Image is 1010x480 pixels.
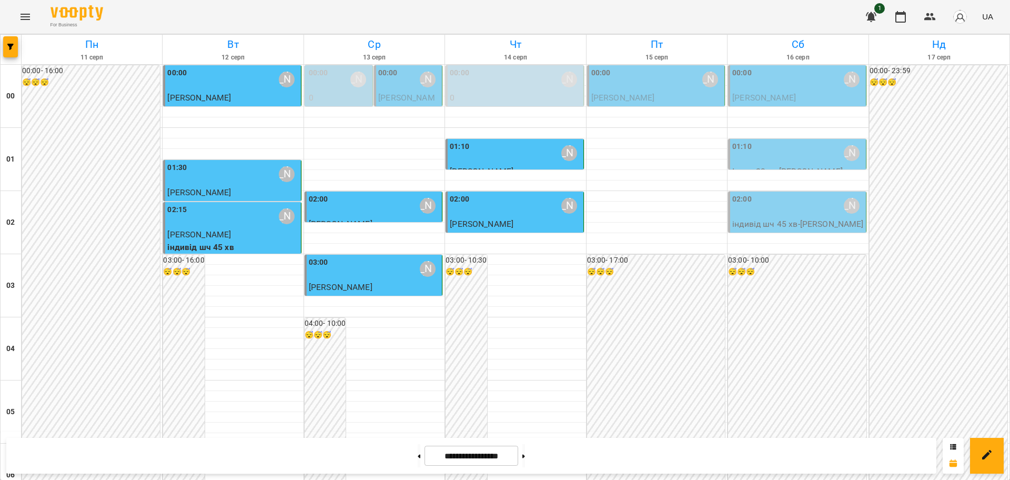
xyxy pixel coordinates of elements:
span: [PERSON_NAME] [591,93,655,103]
label: 00:00 [167,67,187,79]
h6: 05 [6,406,15,418]
span: [PERSON_NAME] [167,229,231,239]
h6: Чт [447,36,584,53]
h6: 😴😴😴 [163,266,204,278]
label: 00:00 [309,67,328,79]
h6: 😴😴😴 [728,266,866,278]
span: [PERSON_NAME] [378,93,435,115]
p: індивід МА 45 хв ([PERSON_NAME]) [450,104,581,129]
div: Вовк Галина [702,72,718,87]
span: [PERSON_NAME] [167,93,231,103]
img: avatar_s.png [953,9,967,24]
button: Menu [13,4,38,29]
div: Вовк Галина [279,72,295,87]
div: Вовк Галина [420,72,436,87]
span: [PERSON_NAME] [732,93,796,103]
div: Вовк Галина [420,261,436,277]
p: індивід шч 45 хв ([PERSON_NAME]) [309,104,370,142]
h6: 😴😴😴 [446,266,487,278]
p: індивід шч 45 хв [450,231,581,243]
h6: Сб [729,36,866,53]
h6: 03 [6,280,15,292]
h6: 03:00 - 17:00 [587,255,725,266]
label: 01:10 [450,141,469,153]
span: 1 [874,3,885,14]
label: 00:00 [378,67,398,79]
span: [PERSON_NAME] [450,166,513,176]
h6: Вт [164,36,301,53]
h6: 12 серп [164,53,301,63]
h6: 03:00 - 16:00 [163,255,204,266]
div: Вовк Галина [561,198,577,214]
h6: Пт [588,36,725,53]
h6: 02 [6,217,15,228]
h6: 04 [6,343,15,355]
label: 00:00 [591,67,611,79]
div: Вовк Галина [279,166,295,182]
label: 00:00 [732,67,752,79]
h6: 04:00 - 10:00 [305,318,346,329]
span: [PERSON_NAME] [450,219,513,229]
h6: 01 [6,154,15,165]
h6: 14 серп [447,53,584,63]
div: Вовк Галина [561,72,577,87]
p: 0 [309,92,370,104]
h6: 03:00 - 10:00 [728,255,866,266]
p: індивід шч 45 хв [732,104,863,117]
h6: 15 серп [588,53,725,63]
label: 01:10 [732,141,752,153]
div: Вовк Галина [844,198,860,214]
span: [PERSON_NAME] [167,187,231,197]
p: індивід МА 45 хв [591,104,722,117]
div: Вовк Галина [844,72,860,87]
h6: 11 серп [23,53,160,63]
label: 02:00 [450,194,469,205]
p: індивід МА 45 хв [309,294,440,306]
p: індивід шч 45 хв - [PERSON_NAME] [732,218,863,231]
span: [PERSON_NAME] [309,282,372,292]
div: Вовк Галина [844,145,860,161]
label: 00:00 [450,67,469,79]
div: Вовк Галина [420,198,436,214]
h6: 😴😴😴 [870,77,1007,88]
h6: 00:00 - 23:59 [870,65,1007,77]
h6: 😴😴😴 [22,77,160,88]
h6: 😴😴😴 [587,266,725,278]
div: Вовк Галина [561,145,577,161]
h6: 00:00 - 16:00 [22,65,160,77]
label: 02:15 [167,204,187,216]
p: індивід шч 45 хв [167,199,298,212]
h6: Ср [306,36,443,53]
span: UA [982,11,993,22]
h6: 17 серп [871,53,1008,63]
p: Індив 30 хв - [PERSON_NAME] [732,165,863,178]
span: [PERSON_NAME] [309,219,372,229]
span: For Business [50,22,103,28]
div: Вовк Галина [279,208,295,224]
h6: 03:00 - 10:30 [446,255,487,266]
button: UA [978,7,997,26]
h6: Нд [871,36,1008,53]
label: 02:00 [309,194,328,205]
label: 03:00 [309,257,328,268]
p: 0 [450,92,581,104]
h6: 13 серп [306,53,443,63]
label: 01:30 [167,162,187,174]
label: 02:00 [732,194,752,205]
h6: Пн [23,36,160,53]
p: індивід МА 45 хв [167,104,298,117]
h6: 😴😴😴 [305,329,346,341]
h6: 16 серп [729,53,866,63]
div: Вовк Галина [350,72,366,87]
h6: 00 [6,91,15,102]
img: Voopty Logo [50,5,103,21]
p: індивід шч 45 хв [167,241,298,254]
